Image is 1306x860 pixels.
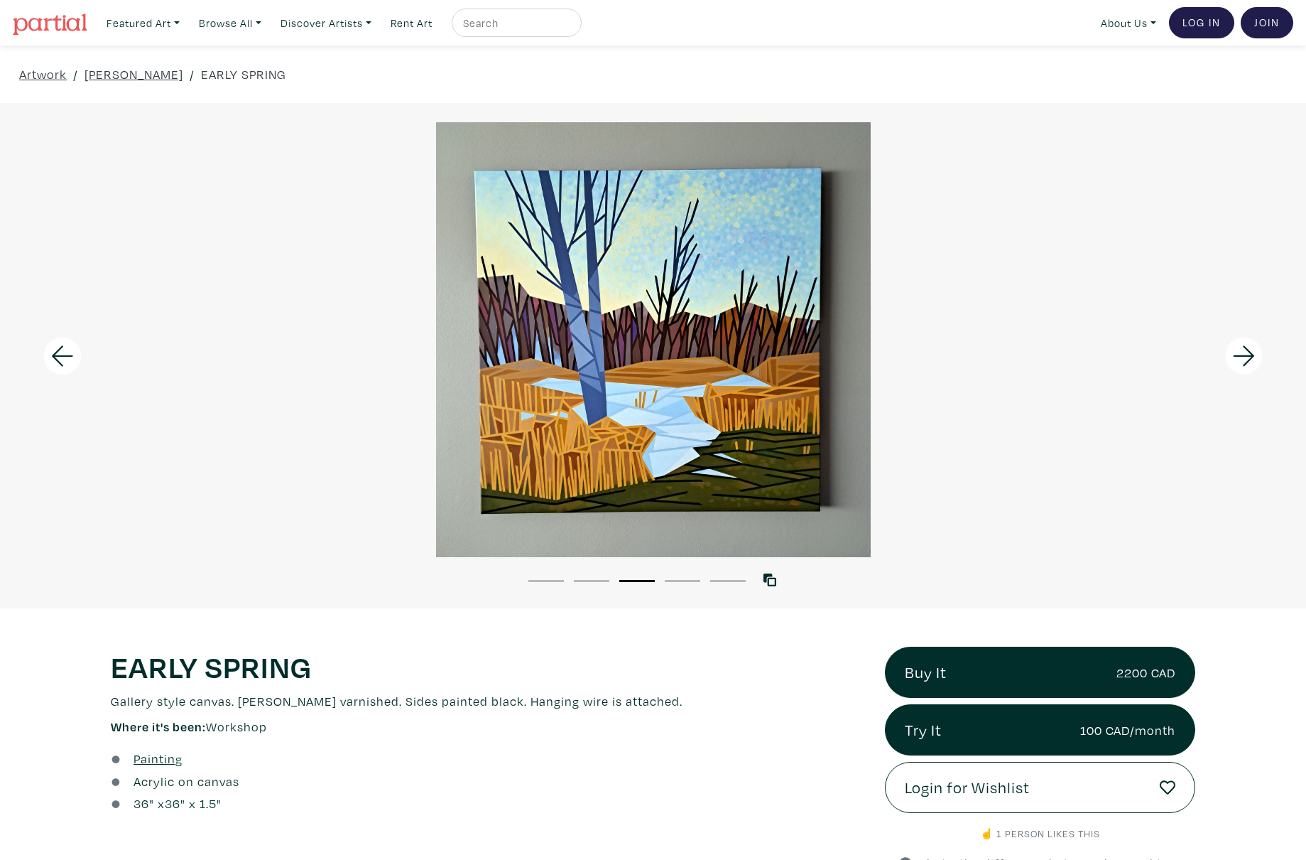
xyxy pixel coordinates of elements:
a: Log In [1169,7,1234,38]
a: Login for Wishlist [885,762,1195,813]
a: EARLY SPRING [201,65,286,84]
a: Rent Art [384,9,439,38]
span: 36 [165,795,180,812]
input: Search [462,14,568,32]
p: ☝️ 1 person likes this [885,826,1195,842]
a: Discover Artists [274,9,378,38]
a: [PERSON_NAME] [85,65,183,84]
u: Painting [134,751,183,767]
p: Gallery style canvas. [PERSON_NAME] varnished. Sides painted black. Hanging wire is attached. [111,692,864,711]
button: 4 of 5 [665,580,700,582]
span: Where it's been: [111,719,206,735]
a: Featured Art [100,9,186,38]
small: 2200 CAD [1116,663,1175,682]
span: / [190,65,195,84]
a: Artwork [19,65,67,84]
a: About Us [1094,9,1163,38]
button: 3 of 5 [619,580,655,582]
button: 1 of 5 [528,580,564,582]
button: 5 of 5 [710,580,746,582]
span: 36 [134,795,149,812]
small: 100 CAD/month [1080,721,1175,740]
a: Browse All [192,9,268,38]
span: Login for Wishlist [905,775,1030,800]
span: / [73,65,78,84]
a: Acrylic on canvas [134,772,239,791]
a: Try It100 CAD/month [885,704,1195,756]
p: Workshop [111,717,864,736]
button: 2 of 5 [574,580,609,582]
h1: EARLY SPRING [111,647,864,685]
a: Join [1241,7,1293,38]
a: Buy It2200 CAD [885,647,1195,698]
div: " x " x 1.5" [134,794,222,813]
a: Painting [134,749,183,768]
